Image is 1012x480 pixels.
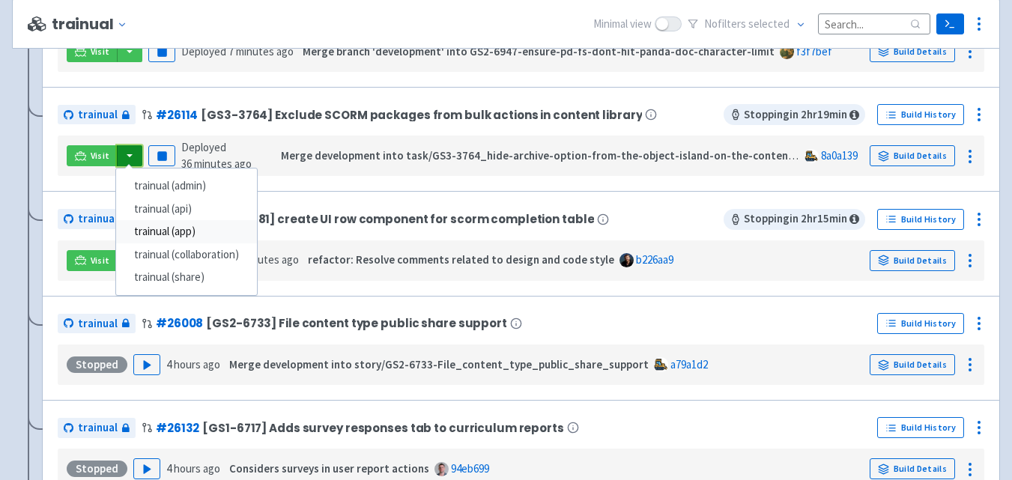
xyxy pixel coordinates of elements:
time: 4 hours ago [166,357,220,371]
a: trainual [58,105,136,125]
a: a79a1d2 [670,357,708,371]
a: trainual (api) [116,198,257,221]
span: Deployed [181,44,294,58]
span: [GS2-6733] File content type public share support [206,317,507,329]
span: [GS3-3681] create UI row component for scorm completion table [206,213,594,225]
a: Visit [67,145,118,166]
a: Terminal [936,13,964,34]
button: trainual [52,16,133,33]
a: Build Details [870,458,955,479]
a: 94eb699 [451,461,489,476]
span: Visit [91,46,110,58]
strong: refactor: Resolve comments related to design and code style [308,252,614,267]
a: #26008 [156,315,203,331]
span: Visit [91,255,110,267]
span: Minimal view [593,16,652,33]
a: trainual (admin) [116,174,257,198]
div: Stopped [67,356,127,373]
a: trainual [58,418,136,438]
button: Pause [148,145,175,166]
input: Search... [818,13,930,34]
a: Build History [877,104,964,125]
span: No filter s [704,16,790,33]
span: trainual [78,210,118,228]
time: 40 minutes ago [228,252,299,267]
span: Stopping in 2 hr 19 min [724,104,865,125]
button: Pause [148,41,175,62]
a: Build Details [870,145,955,166]
time: 36 minutes ago [181,157,252,171]
a: Build Details [870,250,955,271]
strong: Merge development into story/GS2-6733-File_content_type_public_share_support [229,357,649,371]
a: Visit [67,250,118,271]
strong: Merge development into task/GS3-3764_hide-archive-option-from-the-object-island-on-the-content-pa... [281,148,904,162]
a: 8a0a139 [821,148,858,162]
a: trainual (collaboration) [116,243,257,267]
a: Build History [877,313,964,334]
span: trainual [78,419,118,437]
a: trainual [58,209,136,229]
span: trainual [78,315,118,332]
span: [GS1-6717] Adds survey responses tab to curriculum reports [202,422,563,434]
button: Play [133,458,160,479]
button: Play [133,354,160,375]
time: 4 hours ago [166,461,220,476]
a: trainual (app) [116,220,257,243]
a: trainual [58,314,136,334]
a: Build Details [870,354,955,375]
strong: Considers surveys in user report actions [229,461,429,476]
a: Build History [877,417,964,438]
a: trainual (share) [116,266,257,289]
span: [GS3-3764] Exclude SCORM packages from bulk actions in content library [201,109,642,121]
strong: Merge branch 'development' into GS2-6947-ensure-pd-fs-dont-hit-panda-doc-character-limit [303,44,775,58]
a: Visit [67,41,118,62]
span: Visit [91,150,110,162]
time: 7 minutes ago [228,44,294,58]
a: f3f7bef [796,44,832,58]
a: b226aa9 [636,252,673,267]
a: #26114 [156,107,198,123]
span: Stopping in 2 hr 15 min [724,209,865,230]
span: Deployed [181,140,252,171]
div: Stopped [67,461,127,477]
a: Build History [877,209,964,230]
a: Build Details [870,41,955,62]
span: trainual [78,106,118,124]
span: selected [748,16,790,31]
a: #26132 [156,420,199,436]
